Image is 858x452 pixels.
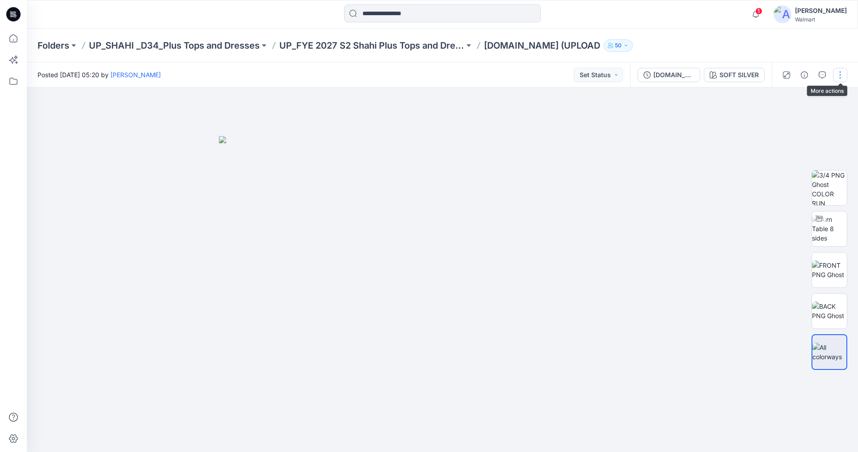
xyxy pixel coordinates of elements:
[812,261,847,279] img: FRONT PNG Ghost
[110,71,161,79] a: [PERSON_NAME]
[38,39,69,52] a: Folders
[89,39,260,52] a: UP_SHAHI _D34_Plus Tops and Dresses
[279,39,464,52] a: UP_FYE 2027 S2 Shahi Plus Tops and Dress
[704,68,765,82] button: SOFT SILVER
[795,16,847,23] div: Walmart
[38,70,161,79] span: Posted [DATE] 05:20 by
[638,68,700,82] button: [DOMAIN_NAME] (UPLOAD
[653,70,694,80] div: [DOMAIN_NAME] (UPLOAD
[797,68,812,82] button: Details
[719,70,759,80] div: SOFT SILVER
[812,302,847,320] img: BACK PNG Ghost
[795,5,847,16] div: [PERSON_NAME]
[755,8,762,15] span: 1
[812,215,847,243] img: Turn Table 8 sides
[774,5,791,23] img: avatar
[812,170,847,205] img: 3/4 PNG Ghost COLOR RUN
[604,39,633,52] button: 50
[484,39,600,52] p: [DOMAIN_NAME] (UPLOAD
[812,343,846,361] img: All colorways
[615,41,622,50] p: 50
